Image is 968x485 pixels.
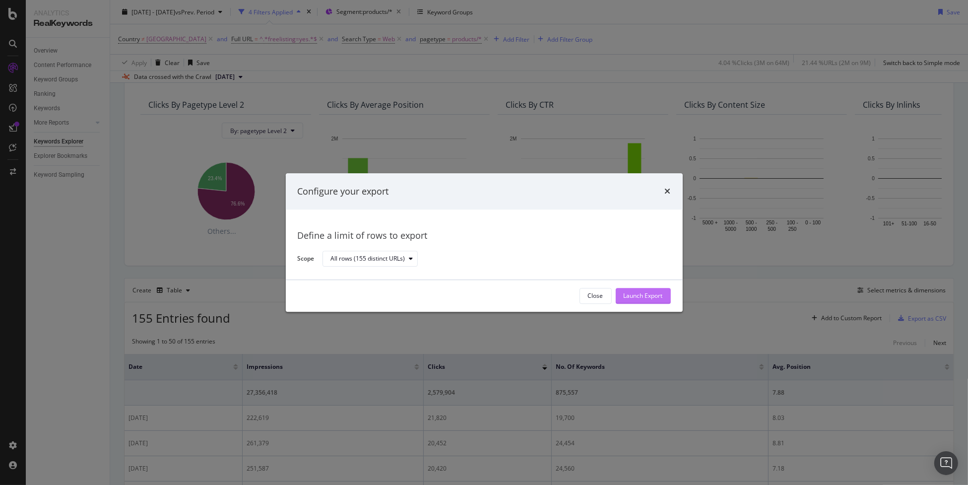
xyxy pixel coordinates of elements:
[298,185,389,198] div: Configure your export
[298,230,671,243] div: Define a limit of rows to export
[298,254,315,265] label: Scope
[624,292,663,300] div: Launch Export
[331,256,405,262] div: All rows (155 distinct URLs)
[323,251,418,267] button: All rows (155 distinct URLs)
[588,292,603,300] div: Close
[934,451,958,475] div: Open Intercom Messenger
[286,173,683,312] div: modal
[616,288,671,304] button: Launch Export
[665,185,671,198] div: times
[580,288,612,304] button: Close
